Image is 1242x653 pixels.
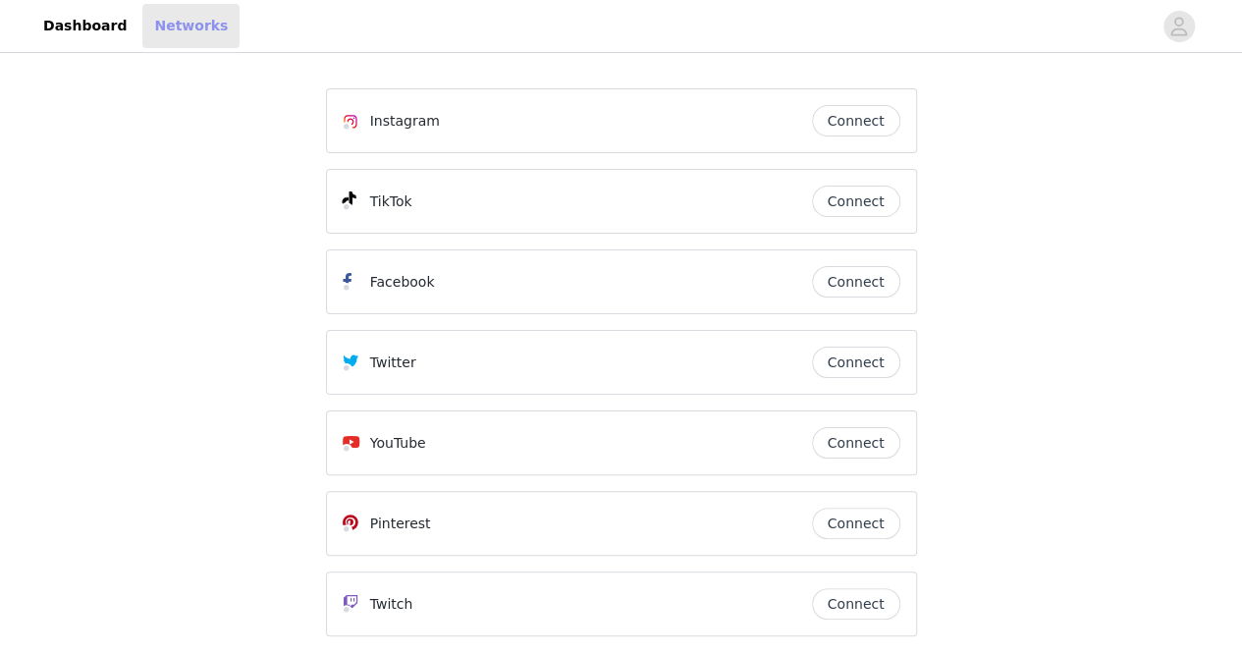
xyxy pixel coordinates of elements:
[370,353,416,373] p: Twitter
[370,433,426,454] p: YouTube
[812,186,900,217] button: Connect
[812,588,900,620] button: Connect
[370,111,440,132] p: Instagram
[812,347,900,378] button: Connect
[370,272,435,293] p: Facebook
[142,4,240,48] a: Networks
[370,514,431,534] p: Pinterest
[812,266,900,298] button: Connect
[812,508,900,539] button: Connect
[812,105,900,136] button: Connect
[31,4,138,48] a: Dashboard
[370,594,413,615] p: Twitch
[370,191,412,212] p: TikTok
[812,427,900,459] button: Connect
[343,114,358,130] img: Instagram Icon
[1169,11,1188,42] div: avatar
